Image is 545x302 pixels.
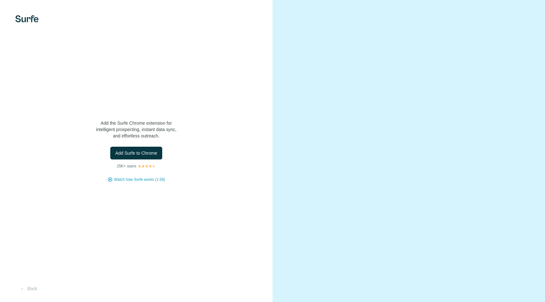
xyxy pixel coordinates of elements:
img: Surfe's logo [15,15,39,22]
p: 25K+ users [117,163,136,169]
button: Back [15,283,42,294]
img: Rating Stars [138,164,156,168]
p: Add the Surfe Chrome extension for intelligent prospecting, instant data sync, and effortless out... [73,120,200,139]
span: Add Surfe to Chrome [115,150,157,156]
button: Add Surfe to Chrome [110,147,163,159]
button: Watch how Surfe works (1:58) [114,177,165,182]
h1: Let’s bring Surfe to your LinkedIn [73,89,200,115]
